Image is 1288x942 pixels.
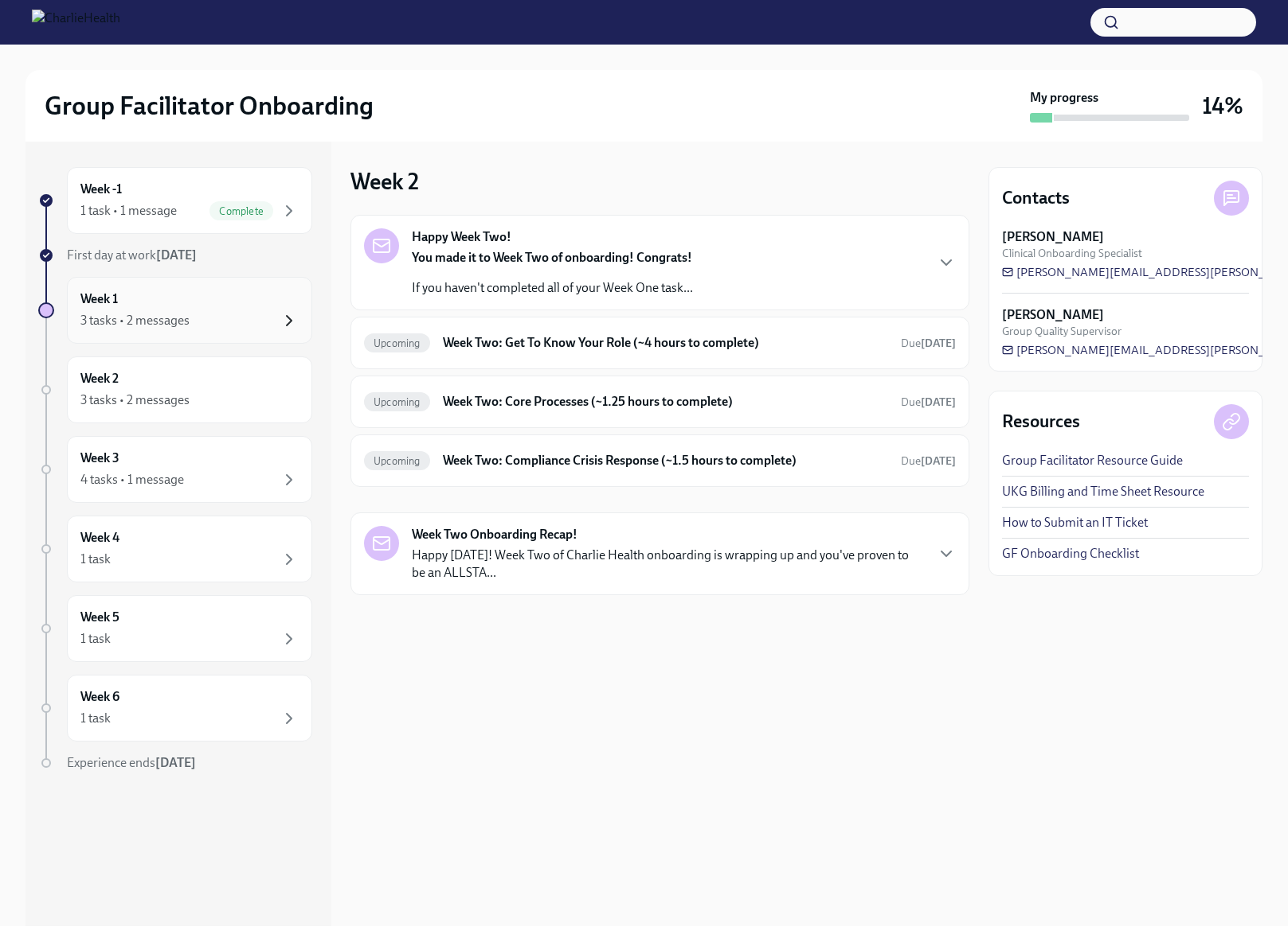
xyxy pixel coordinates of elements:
a: Week 41 task [38,516,312,582]
a: UpcomingWeek Two: Compliance Crisis Response (~1.5 hours to complete)Due[DATE] [364,448,956,473]
span: Due [901,454,956,468]
h4: Resources [1002,410,1080,434]
strong: [DATE] [155,755,196,770]
h6: Week 6 [80,688,119,706]
strong: [DATE] [921,454,956,468]
a: Week 23 tasks • 2 messages [38,356,312,423]
h4: Contacts [1002,186,1070,210]
strong: My progress [1030,89,1098,107]
span: Upcoming [364,455,430,467]
h6: Week 3 [80,450,119,467]
div: 1 task • 1 message [80,202,177,220]
span: Clinical Onboarding Specialist [1002,246,1142,261]
h6: Week 2 [80,370,119,387]
a: First day at work[DATE] [38,247,312,264]
a: How to Submit an IT Ticket [1002,514,1148,531]
strong: [PERSON_NAME] [1002,228,1104,246]
h3: 14% [1202,91,1243,120]
span: Due [901,395,956,409]
strong: Week Two Onboarding Recap! [412,526,577,543]
span: Experience ends [67,755,196,770]
span: August 18th, 2025 07:00 [901,336,956,351]
span: August 18th, 2025 07:00 [901,453,956,469]
span: Group Quality Supervisor [1002,324,1122,339]
a: Week -11 task • 1 messageComplete [38,167,312,234]
div: 1 task [80,710,111,727]
h6: Week -1 [80,181,122,198]
a: Week 13 tasks • 2 messages [38,277,312,344]
h6: Week Two: Core Processes (~1.25 hours to complete) [443,393,888,411]
strong: You made it to Week Two of onboarding! Congrats! [412,250,692,265]
span: Due [901,337,956,350]
div: 3 tasks • 2 messages [80,312,190,329]
h2: Group Facilitator Onboarding [45,90,374,122]
a: Week 51 task [38,595,312,662]
a: UpcomingWeek Two: Get To Know Your Role (~4 hours to complete)Due[DATE] [364,330,956,356]
span: Upcoming [364,396,430,408]
a: Week 34 tasks • 1 message [38,436,312,503]
h6: Week 4 [80,529,119,547]
span: Upcoming [364,337,430,349]
span: August 18th, 2025 07:00 [901,395,956,410]
h6: Week Two: Compliance Crisis Response (~1.5 hours to complete) [443,452,888,469]
div: 3 tasks • 2 messages [80,391,190,409]
img: CharlieHealth [32,10,120,35]
strong: [DATE] [921,395,956,409]
div: 1 task [80,630,111,648]
a: GF Onboarding Checklist [1002,545,1139,562]
strong: [DATE] [156,247,197,263]
a: UpcomingWeek Two: Core Processes (~1.25 hours to complete)Due[DATE] [364,389,956,415]
div: 4 tasks • 1 message [80,471,184,489]
a: Week 61 task [38,675,312,742]
p: If you haven't completed all of your Week One task... [412,279,693,297]
strong: [PERSON_NAME] [1002,306,1104,324]
a: Group Facilitator Resource Guide [1002,452,1183,469]
strong: Happy Week Two! [412,228,511,246]
h6: Week Two: Get To Know Your Role (~4 hours to complete) [443,334,888,352]
a: UKG Billing and Time Sheet Resource [1002,483,1204,500]
div: 1 task [80,551,111,568]
p: Happy [DATE]! Week Two of Charlie Health onboarding is wrapping up and you've proven to be an ALL... [412,547,924,582]
h3: Week 2 [350,167,419,196]
h6: Week 5 [80,609,119,626]
h6: Week 1 [80,290,118,308]
span: Complete [209,205,273,217]
span: First day at work [67,247,197,263]
strong: [DATE] [921,337,956,350]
